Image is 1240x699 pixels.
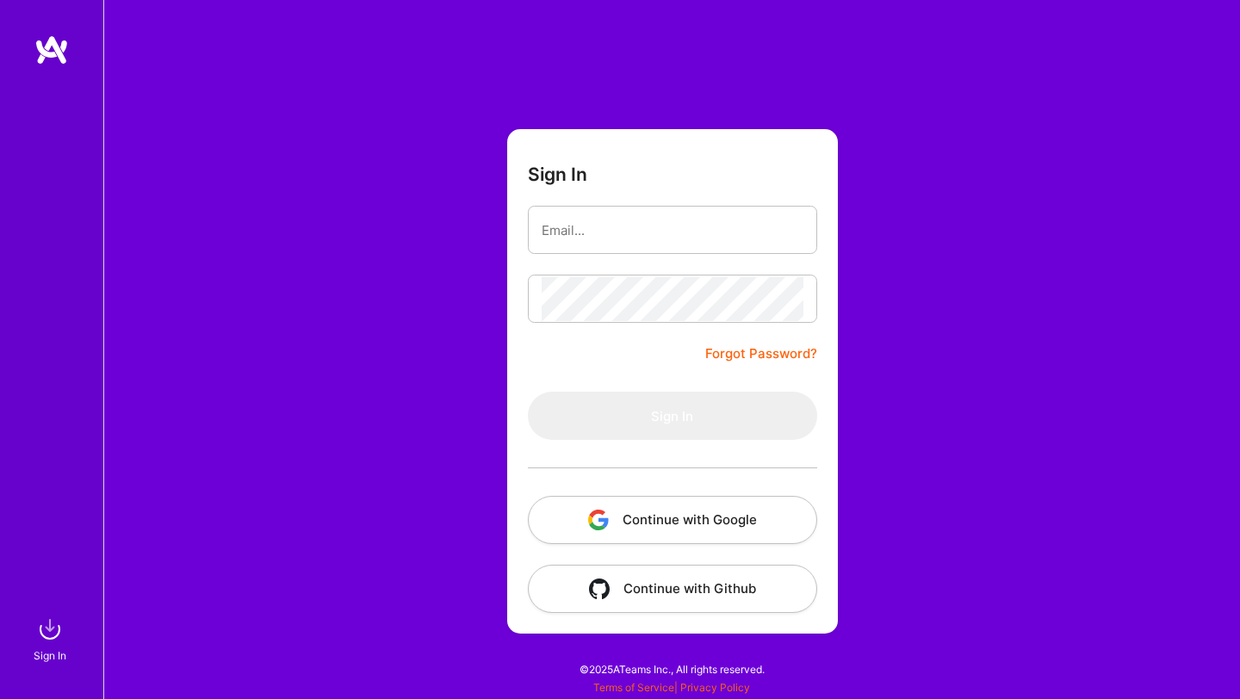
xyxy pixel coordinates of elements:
[593,681,674,694] a: Terms of Service
[103,647,1240,690] div: © 2025 ATeams Inc., All rights reserved.
[36,612,67,665] a: sign inSign In
[34,646,66,665] div: Sign In
[33,612,67,646] img: sign in
[528,565,817,613] button: Continue with Github
[680,681,750,694] a: Privacy Policy
[528,164,587,185] h3: Sign In
[542,208,803,252] input: Email...
[588,510,609,530] img: icon
[528,496,817,544] button: Continue with Google
[593,681,750,694] span: |
[34,34,69,65] img: logo
[705,343,817,364] a: Forgot Password?
[589,578,610,599] img: icon
[528,392,817,440] button: Sign In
